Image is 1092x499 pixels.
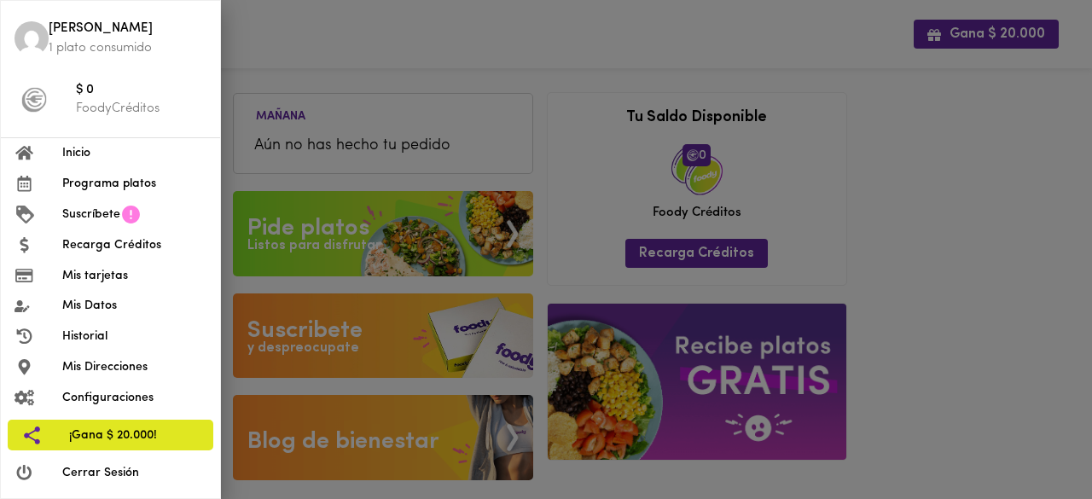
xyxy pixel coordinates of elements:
span: Inicio [62,144,206,162]
span: Configuraciones [62,389,206,407]
img: foody-creditos-black.png [21,87,47,113]
span: Programa platos [62,175,206,193]
span: [PERSON_NAME] [49,20,206,39]
span: Historial [62,328,206,345]
span: Cerrar Sesión [62,464,206,482]
p: FoodyCréditos [76,100,206,118]
span: Suscríbete [62,206,120,223]
span: Recarga Créditos [62,236,206,254]
p: 1 plato consumido [49,39,206,57]
span: Mis tarjetas [62,267,206,285]
span: ¡Gana $ 20.000! [69,426,200,444]
span: $ 0 [76,81,206,101]
iframe: Messagebird Livechat Widget [993,400,1075,482]
span: Mis Datos [62,297,206,315]
span: Mis Direcciones [62,358,206,376]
